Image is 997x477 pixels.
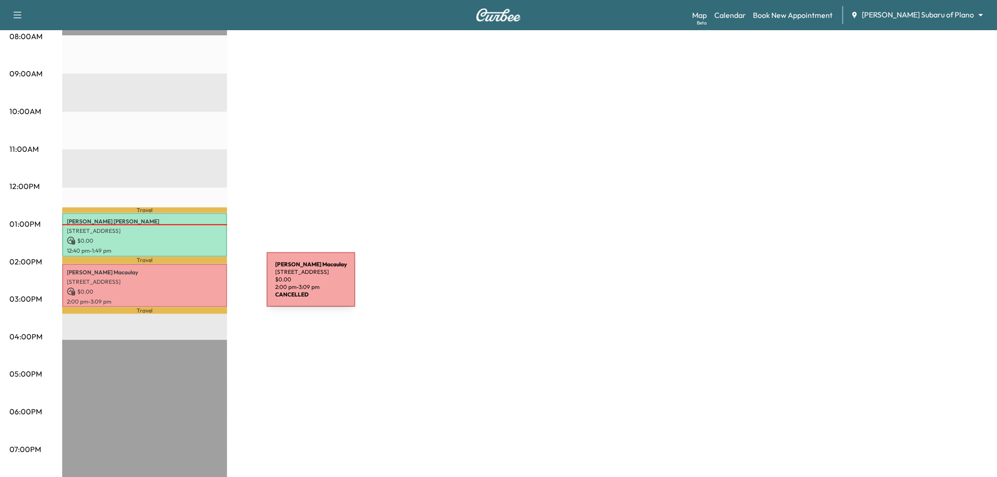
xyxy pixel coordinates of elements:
[9,106,41,117] p: 10:00AM
[67,278,222,286] p: [STREET_ADDRESS]
[9,444,41,455] p: 07:00PM
[67,269,222,276] p: [PERSON_NAME] Macaulay
[692,9,707,21] a: MapBeta
[62,257,227,264] p: Travel
[67,227,222,235] p: [STREET_ADDRESS]
[9,256,42,267] p: 02:00PM
[9,218,41,230] p: 01:00PM
[67,247,222,255] p: 12:40 pm - 1:49 pm
[697,19,707,26] div: Beta
[62,207,227,213] p: Travel
[9,31,42,42] p: 08:00AM
[9,68,42,79] p: 09:00AM
[67,237,222,245] p: $ 0.00
[476,8,521,22] img: Curbee Logo
[67,218,222,225] p: [PERSON_NAME] [PERSON_NAME]
[67,298,222,305] p: 2:00 pm - 3:09 pm
[9,368,42,379] p: 05:00PM
[9,331,42,342] p: 04:00PM
[714,9,746,21] a: Calendar
[753,9,833,21] a: Book New Appointment
[9,406,42,417] p: 06:00PM
[9,181,40,192] p: 12:00PM
[62,307,227,313] p: Travel
[862,9,974,20] span: [PERSON_NAME] Subaru of Plano
[9,293,42,304] p: 03:00PM
[67,288,222,296] p: $ 0.00
[9,143,39,155] p: 11:00AM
